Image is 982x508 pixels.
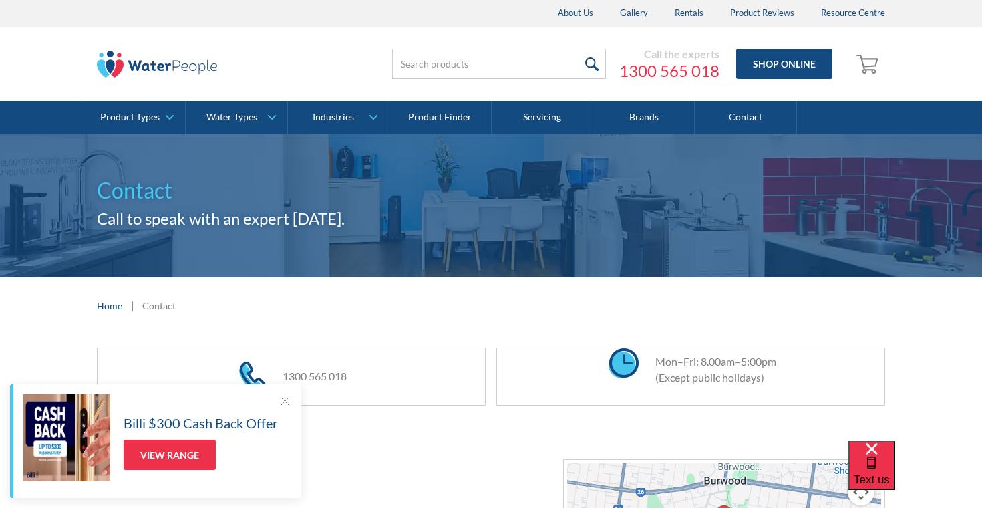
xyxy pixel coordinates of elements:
[288,101,389,134] a: Industries
[593,101,695,134] a: Brands
[283,370,347,382] a: 1300 565 018
[853,48,885,80] a: Open empty cart
[642,354,776,386] div: Mon–Fri: 8.00am–5:00pm (Except public holidays)
[124,440,216,470] a: View Range
[736,49,832,79] a: Shop Online
[206,112,257,123] div: Water Types
[186,101,287,134] a: Water Types
[492,101,593,134] a: Servicing
[695,101,796,134] a: Contact
[313,112,354,123] div: Industries
[848,479,874,505] button: Map camera controls
[392,49,606,79] input: Search products
[609,348,639,378] img: clock icon
[619,61,719,81] a: 1300 565 018
[124,413,278,433] h5: Billi $300 Cash Back Offer
[129,297,136,313] div: |
[100,112,160,123] div: Product Types
[97,299,122,313] a: Home
[389,101,491,134] a: Product Finder
[97,207,885,231] h2: Call to speak with an expert [DATE].
[97,174,885,207] h1: Contact
[23,394,110,481] img: Billi $300 Cash Back Offer
[84,101,185,134] a: Product Types
[856,53,882,74] img: shopping cart
[848,441,982,508] iframe: podium webchat widget bubble
[239,362,266,392] img: phone icon
[142,299,176,313] div: Contact
[97,51,217,78] img: The Water People
[619,47,719,61] div: Call the experts
[848,470,874,497] button: Toggle fullscreen view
